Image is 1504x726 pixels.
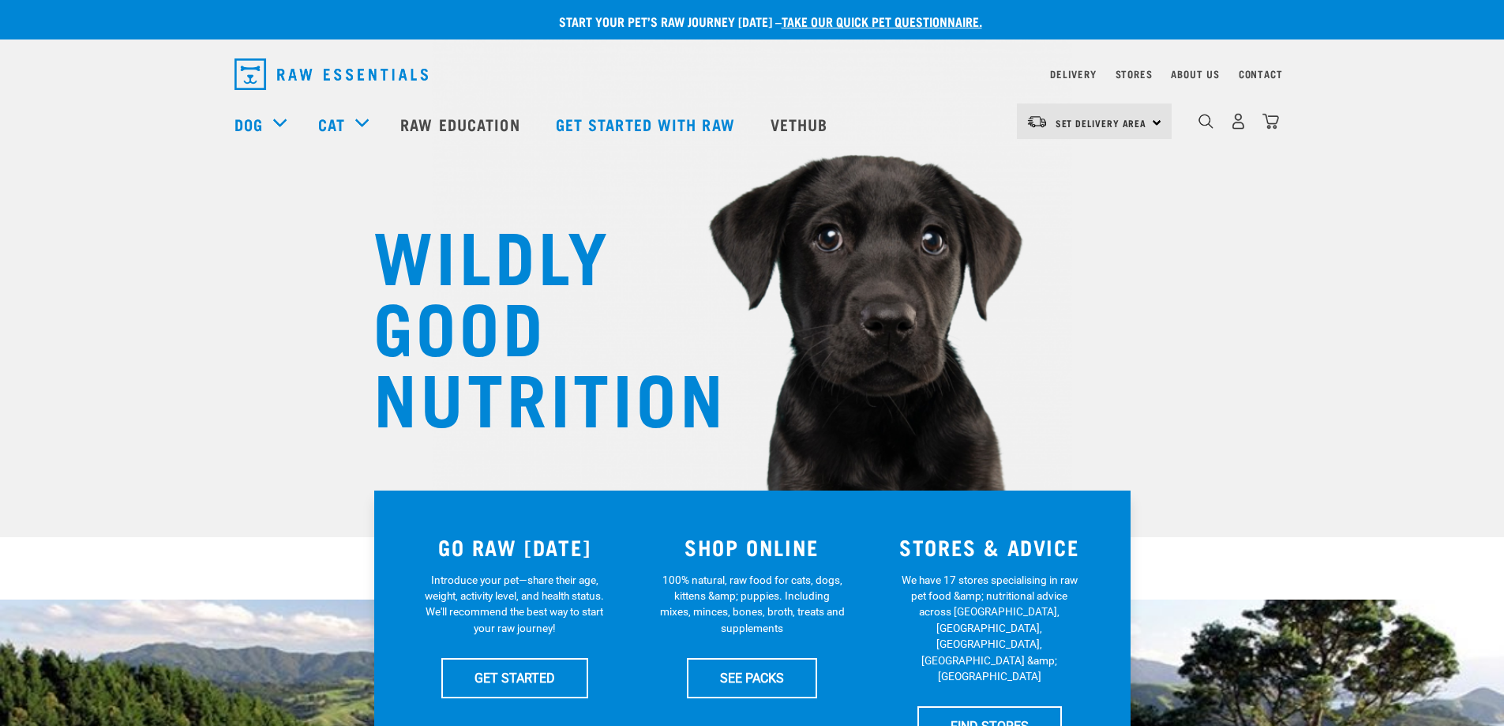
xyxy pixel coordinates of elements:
[880,535,1099,559] h3: STORES & ADVICE
[1171,71,1219,77] a: About Us
[1198,114,1213,129] img: home-icon-1@2x.png
[441,658,588,698] a: GET STARTED
[1050,71,1096,77] a: Delivery
[1239,71,1283,77] a: Contact
[687,658,817,698] a: SEE PACKS
[897,572,1082,685] p: We have 17 stores specialising in raw pet food &amp; nutritional advice across [GEOGRAPHIC_DATA],...
[234,58,428,90] img: Raw Essentials Logo
[373,217,689,431] h1: WILDLY GOOD NUTRITION
[1026,115,1048,129] img: van-moving.png
[643,535,861,559] h3: SHOP ONLINE
[384,92,539,156] a: Raw Education
[1056,120,1147,126] span: Set Delivery Area
[422,572,607,637] p: Introduce your pet—share their age, weight, activity level, and health status. We'll recommend th...
[234,112,263,136] a: Dog
[540,92,755,156] a: Get started with Raw
[659,572,845,637] p: 100% natural, raw food for cats, dogs, kittens &amp; puppies. Including mixes, minces, bones, bro...
[755,92,848,156] a: Vethub
[222,52,1283,96] nav: dropdown navigation
[1262,113,1279,130] img: home-icon@2x.png
[1116,71,1153,77] a: Stores
[406,535,624,559] h3: GO RAW [DATE]
[1230,113,1247,130] img: user.png
[318,112,345,136] a: Cat
[782,17,982,24] a: take our quick pet questionnaire.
